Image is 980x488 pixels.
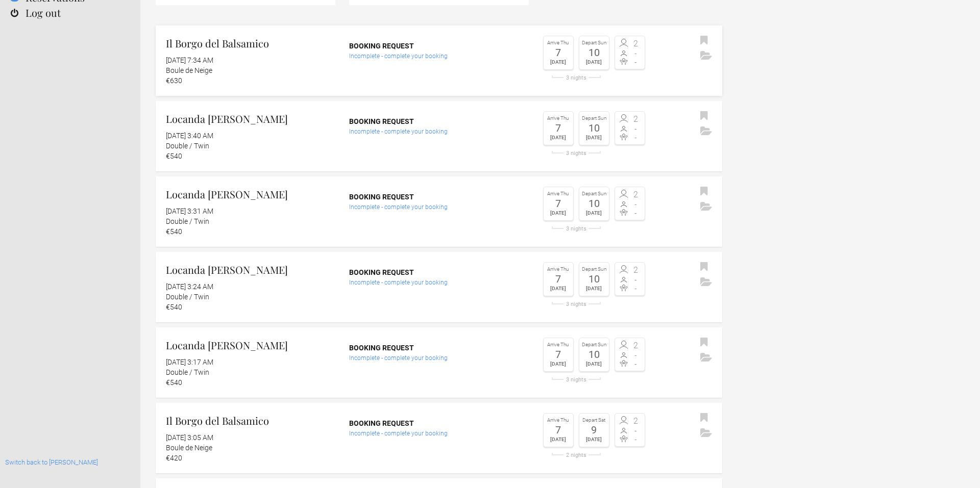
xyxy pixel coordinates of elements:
div: 2 nights [543,452,609,458]
button: Archive [698,48,715,64]
div: Arrive Thu [546,39,571,47]
h2: Locanda [PERSON_NAME] [166,262,335,277]
div: Arrive Thu [546,114,571,123]
div: Incomplete - complete your booking [349,353,529,363]
div: [DATE] [582,209,606,218]
div: Incomplete - complete your booking [349,277,529,288]
div: [DATE] [546,209,571,218]
div: Depart Sat [582,416,606,425]
span: - [630,58,642,66]
div: Boule de Neige [166,65,335,75]
div: [DATE] [582,284,606,293]
span: - [630,285,642,293]
button: Bookmark [698,33,710,48]
span: - [630,49,642,58]
h2: Locanda [PERSON_NAME] [166,338,335,353]
div: 3 nights [543,377,609,382]
h2: Il Borgo del Balsamico [166,36,335,51]
div: Booking request [349,192,529,202]
div: Depart Sun [582,39,606,47]
flynt-date-display: [DATE] 3:05 AM [166,433,213,442]
flynt-currency: €540 [166,152,182,160]
span: - [630,125,642,133]
h2: Locanda [PERSON_NAME] [166,111,335,126]
flynt-date-display: [DATE] 3:31 AM [166,207,213,215]
span: 2 [630,115,642,123]
div: Arrive Thu [546,190,571,198]
div: 3 nights [543,75,609,81]
button: Archive [698,350,715,366]
div: [DATE] [546,359,571,369]
div: Double / Twin [166,216,335,226]
button: Archive [698,275,715,290]
div: Booking request [349,267,529,277]
div: [DATE] [582,435,606,444]
div: [DATE] [582,58,606,67]
button: Bookmark [698,260,710,275]
div: [DATE] [546,435,571,444]
flynt-currency: €540 [166,378,182,387]
div: Depart Sun [582,114,606,123]
div: 10 [582,47,606,58]
div: 7 [546,349,571,359]
flynt-currency: €540 [166,303,182,311]
button: Bookmark [698,335,710,350]
div: 7 [546,198,571,209]
span: 2 [630,191,642,199]
flynt-currency: €420 [166,454,182,462]
h2: Il Borgo del Balsamico [166,413,335,428]
div: 10 [582,274,606,284]
div: [DATE] [582,133,606,142]
div: Booking request [349,116,529,126]
div: [DATE] [546,284,571,293]
div: Double / Twin [166,367,335,377]
div: Depart Sun [582,190,606,198]
div: Incomplete - complete your booking [349,428,529,439]
div: 10 [582,123,606,133]
a: Switch back to [PERSON_NAME] [5,458,98,466]
span: - [630,276,642,284]
span: - [630,427,642,435]
span: 2 [630,417,642,425]
div: [DATE] [546,58,571,67]
flynt-date-display: [DATE] 7:34 AM [166,56,213,64]
div: 7 [546,274,571,284]
div: 3 nights [543,150,609,156]
a: Il Borgo del Balsamico [DATE] 3:05 AM Boule de Neige €420 Booking request Incomplete - complete y... [156,403,722,473]
div: Double / Twin [166,141,335,151]
div: Arrive Thu [546,265,571,274]
flynt-currency: €540 [166,227,182,236]
flynt-date-display: [DATE] 3:17 AM [166,358,213,366]
div: Booking request [349,343,529,353]
div: 10 [582,349,606,359]
div: 7 [546,47,571,58]
span: 2 [630,40,642,48]
div: 7 [546,425,571,435]
span: - [630,200,642,209]
div: Booking request [349,418,529,428]
div: Incomplete - complete your booking [349,126,529,137]
div: Boule de Neige [166,443,335,453]
button: Archive [698,199,715,215]
button: Archive [698,426,715,441]
a: Il Borgo del Balsamico [DATE] 7:34 AM Boule de Neige €630 Booking request Incomplete - complete y... [156,25,722,96]
div: [DATE] [546,133,571,142]
a: Locanda [PERSON_NAME] [DATE] 3:31 AM Double / Twin €540 Booking request Incomplete - complete you... [156,176,722,247]
div: Incomplete - complete your booking [349,51,529,61]
div: Booking request [349,41,529,51]
div: 9 [582,425,606,435]
div: Depart Sun [582,265,606,274]
flynt-date-display: [DATE] 3:24 AM [166,282,213,291]
span: - [630,209,642,217]
div: 3 nights [543,226,609,232]
flynt-currency: €630 [166,76,182,85]
a: Locanda [PERSON_NAME] [DATE] 3:40 AM Double / Twin €540 Booking request Incomplete - complete you... [156,101,722,171]
div: [DATE] [582,359,606,369]
a: Locanda [PERSON_NAME] [DATE] 3:17 AM Double / Twin €540 Booking request Incomplete - complete you... [156,327,722,398]
span: - [630,351,642,359]
div: Double / Twin [166,292,335,302]
button: Bookmark [698,184,710,199]
span: - [630,360,642,368]
button: Archive [698,124,715,139]
div: Depart Sun [582,341,606,349]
